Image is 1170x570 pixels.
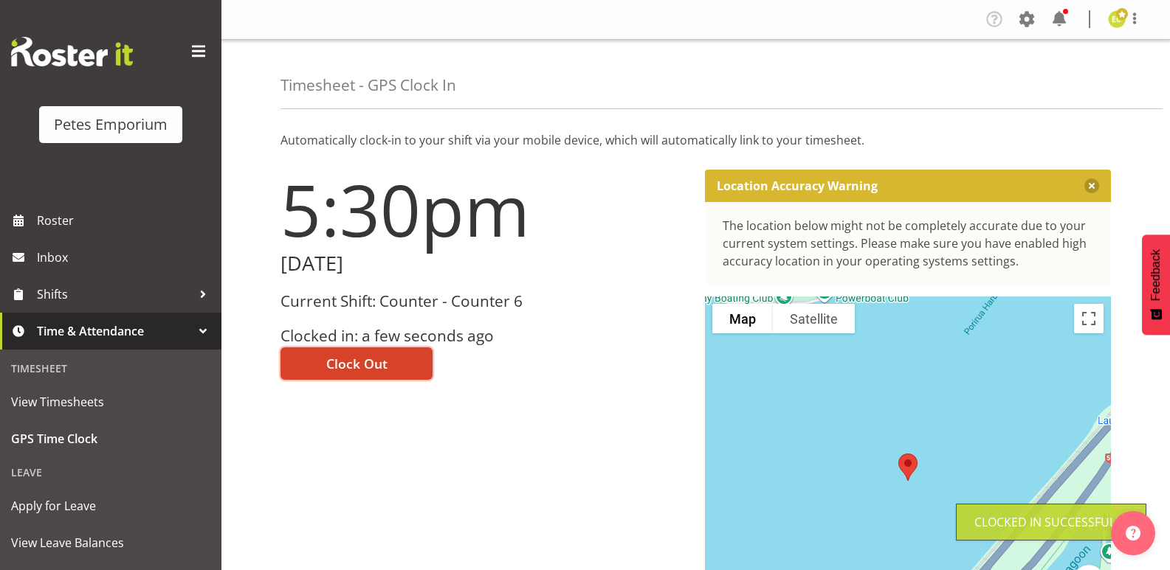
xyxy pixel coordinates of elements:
div: The location below might not be completely accurate due to your current system settings. Please m... [723,217,1094,270]
div: Clocked in Successfully [974,513,1128,531]
span: Shifts [37,283,192,305]
button: Clock Out [281,347,433,380]
span: View Leave Balances [11,532,210,554]
h1: 5:30pm [281,170,687,249]
span: Feedback [1149,249,1163,301]
h3: Clocked in: a few seconds ago [281,327,687,344]
span: Roster [37,209,214,232]
div: Timesheet [4,353,218,383]
h4: Timesheet - GPS Clock In [281,77,456,94]
button: Close message [1084,178,1099,193]
img: emma-croft7499.jpg [1108,10,1126,28]
button: Toggle fullscreen view [1074,304,1104,333]
img: Rosterit website logo [11,37,133,66]
img: help-xxl-2.png [1126,526,1140,541]
a: GPS Time Clock [4,420,218,457]
button: Show street map [712,304,773,333]
p: Location Accuracy Warning [717,178,878,193]
button: Show satellite imagery [773,304,855,333]
h2: [DATE] [281,252,687,275]
span: Apply for Leave [11,495,210,517]
div: Leave [4,457,218,487]
span: Time & Attendance [37,320,192,342]
h3: Current Shift: Counter - Counter 6 [281,293,687,310]
a: View Timesheets [4,383,218,420]
button: Feedback - Show survey [1142,234,1170,335]
a: Apply for Leave [4,487,218,524]
span: View Timesheets [11,391,210,413]
span: GPS Time Clock [11,428,210,450]
span: Inbox [37,246,214,268]
p: Automatically clock-in to your shift via your mobile device, which will automatically link to you... [281,131,1111,149]
a: View Leave Balances [4,524,218,561]
span: Clock Out [326,354,388,373]
div: Petes Emporium [54,114,168,136]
